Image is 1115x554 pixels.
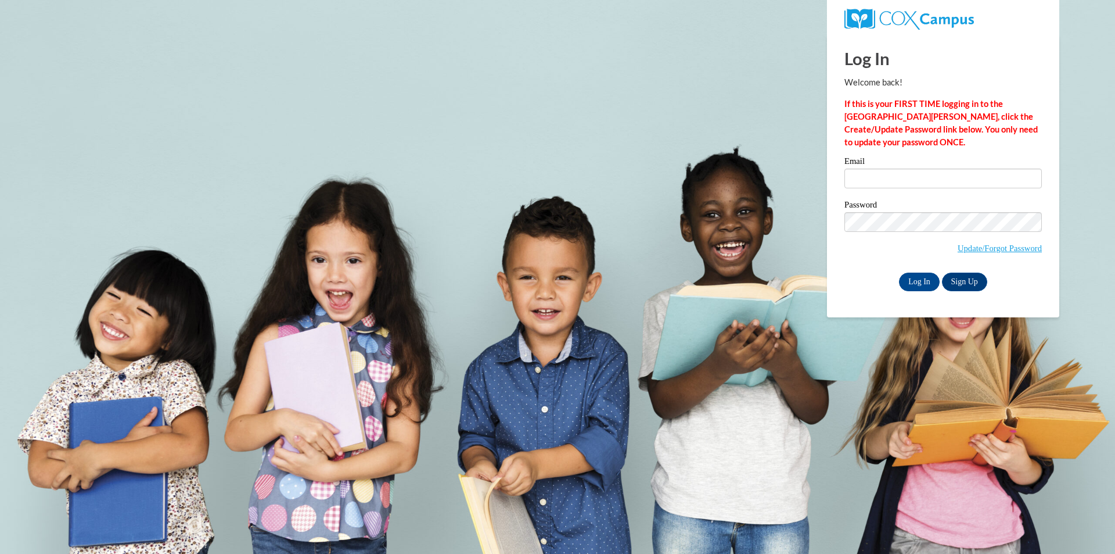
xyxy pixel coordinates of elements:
[844,9,974,30] img: COX Campus
[844,157,1042,169] label: Email
[844,76,1042,89] p: Welcome back!
[942,273,987,291] a: Sign Up
[958,244,1042,253] a: Update/Forgot Password
[899,273,940,291] input: Log In
[844,99,1038,147] strong: If this is your FIRST TIME logging in to the [GEOGRAPHIC_DATA][PERSON_NAME], click the Create/Upd...
[844,47,1042,70] h1: Log In
[844,201,1042,212] label: Password
[844,13,974,23] a: COX Campus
